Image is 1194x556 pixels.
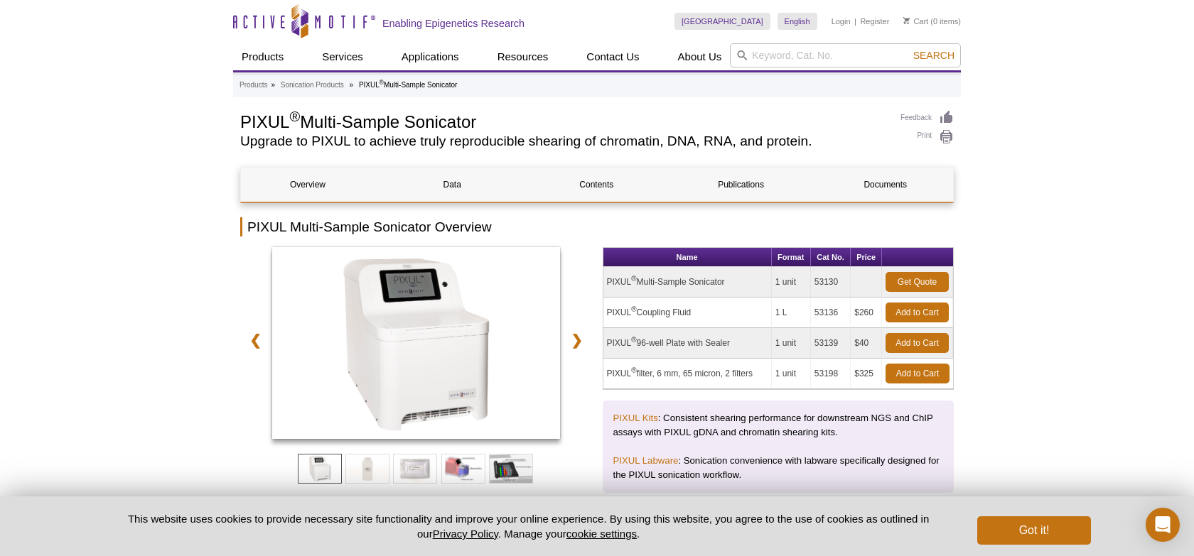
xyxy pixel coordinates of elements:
[313,43,372,70] a: Services
[913,50,954,61] span: Search
[603,359,772,389] td: PIXUL filter, 6 mm, 65 micron, 2 filters
[851,328,882,359] td: $40
[903,17,910,24] img: Your Cart
[350,81,354,89] li: »
[772,248,811,267] th: Format
[578,43,647,70] a: Contact Us
[832,16,851,26] a: Login
[240,79,267,92] a: Products
[272,247,560,439] img: PIXUL Multi-Sample Sonicator
[886,364,950,383] a: Add to Cart
[631,366,636,374] sup: ®
[811,298,851,328] td: 53136
[603,328,772,359] td: PIXUL 96-well Plate with Sealer
[778,13,817,30] a: English
[772,359,811,389] td: 1 unit
[603,248,772,267] th: Name
[851,359,882,389] td: $325
[289,109,300,124] sup: ®
[603,267,772,298] td: PIXUL Multi-Sample Sonicator
[903,13,961,30] li: (0 items)
[529,168,663,202] a: Contents
[272,247,560,443] a: PIXUL Multi-Sample Sonicator
[903,16,928,26] a: Cart
[359,81,457,89] li: PIXUL Multi-Sample Sonicator
[240,324,271,356] a: ❮
[380,79,384,86] sup: ®
[854,13,856,30] li: |
[819,168,952,202] a: Documents
[886,333,949,353] a: Add to Cart
[886,302,949,322] a: Add to Cart
[886,272,949,292] a: Get Quote
[103,511,954,541] p: This website uses cookies to provide necessary site functionality and improve your online experie...
[909,49,959,62] button: Search
[271,81,275,89] li: »
[811,267,851,298] td: 53130
[561,324,592,356] a: ❯
[851,248,882,267] th: Price
[811,359,851,389] td: 53198
[433,528,498,540] a: Privacy Policy
[631,336,636,344] sup: ®
[240,217,954,236] h2: PIXUL Multi-Sample Sonicator Overview
[631,275,636,283] sup: ®
[631,305,636,313] sup: ®
[393,43,468,70] a: Applications
[811,248,851,267] th: Cat No.
[613,454,944,482] p: : Sonication convenience with labware specifically designed for the PIXUL sonication workflow.
[240,110,886,131] h1: PIXUL Multi-Sample Sonicator
[1146,508,1180,542] div: Open Intercom Messenger
[382,17,525,30] h2: Enabling Epigenetics Research
[772,328,811,359] td: 1 unit
[489,43,557,70] a: Resources
[860,16,889,26] a: Register
[977,516,1091,545] button: Got it!
[613,413,658,423] a: PIXUL Kits
[900,110,954,126] a: Feedback
[900,129,954,145] a: Print
[772,298,811,328] td: 1 L
[281,79,344,92] a: Sonication Products
[603,298,772,328] td: PIXUL Coupling Fluid
[674,168,808,202] a: Publications
[613,455,679,466] a: PIXUL Labware
[385,168,519,202] a: Data
[674,13,770,30] a: [GEOGRAPHIC_DATA]
[669,43,731,70] a: About Us
[566,528,637,540] button: cookie settings
[772,267,811,298] td: 1 unit
[851,298,882,328] td: $260
[613,411,944,440] p: : Consistent shearing performance for downstream NGS and ChIP assays with PIXUL gDNA and chromati...
[811,328,851,359] td: 53139
[233,43,292,70] a: Products
[730,43,961,67] input: Keyword, Cat. No.
[241,168,375,202] a: Overview
[240,135,886,148] h2: Upgrade to PIXUL to achieve truly reproducible shearing of chromatin, DNA, RNA, and protein.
